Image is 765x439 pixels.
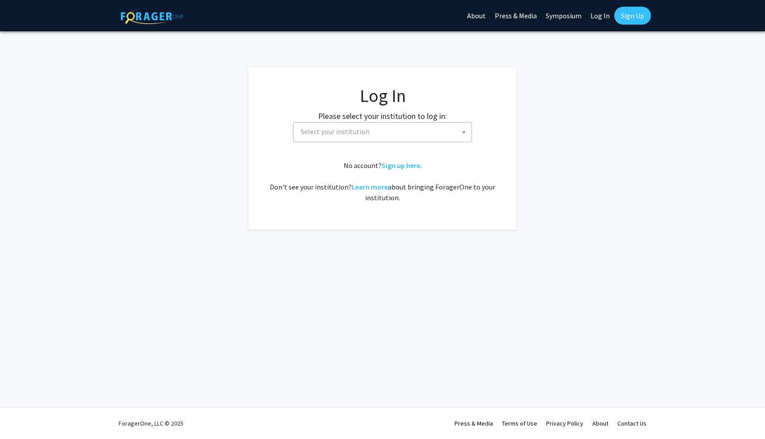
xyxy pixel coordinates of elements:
[297,122,472,141] span: Select your institution
[293,122,472,142] span: Select your institution
[502,419,537,427] a: Terms of Use
[352,182,388,191] a: Learn more about bringing ForagerOne to your institution
[266,85,499,106] h1: Log In
[121,8,183,24] img: ForagerOne Logo
[301,127,370,136] span: Select your institution
[382,161,420,170] a: Sign up here
[592,419,608,427] a: About
[266,160,499,203] div: No account? . Don't see your institution? about bringing ForagerOne to your institution.
[614,7,651,25] a: Sign Up
[455,419,493,427] a: Press & Media
[119,408,183,439] div: ForagerOne, LLC © 2025
[318,110,447,122] label: Please select your institution to log in:
[546,419,583,427] a: Privacy Policy
[617,419,646,427] a: Contact Us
